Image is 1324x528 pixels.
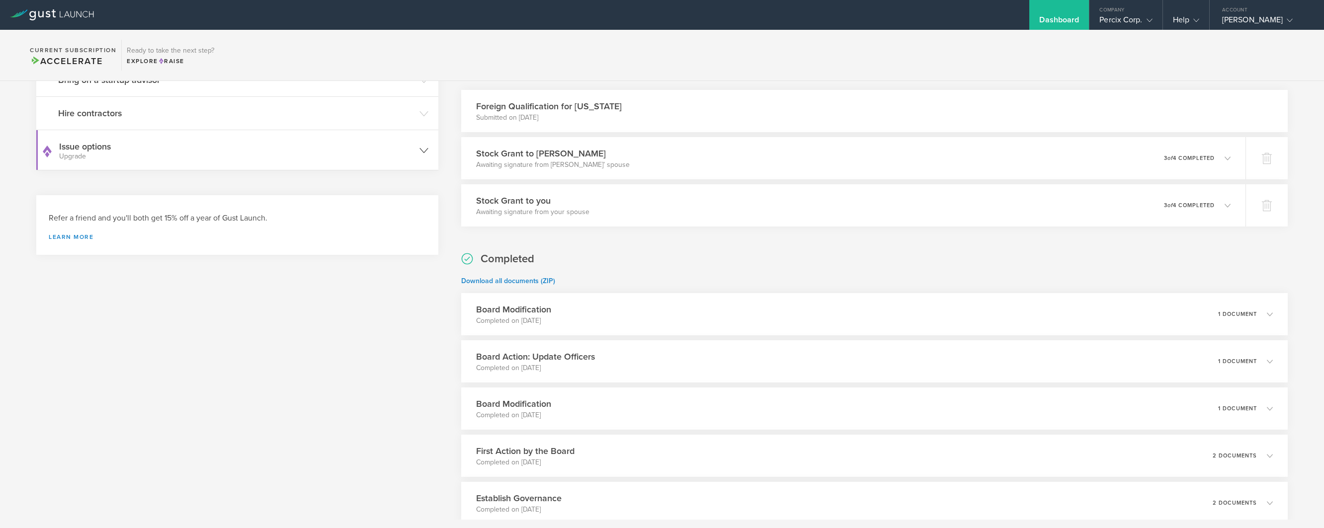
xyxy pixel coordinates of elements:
span: Accelerate [30,56,102,67]
h3: Board Modification [476,397,551,410]
span: Raise [158,58,184,65]
h2: Current Subscription [30,47,116,53]
h2: Completed [481,252,534,266]
h3: Issue options [59,140,414,160]
a: Learn more [49,234,426,240]
p: 1 document [1218,359,1257,364]
p: 1 document [1218,311,1257,317]
p: 1 document [1218,406,1257,411]
p: 2 documents [1213,500,1257,506]
h3: Board Action: Update Officers [476,350,595,363]
p: Completed on [DATE] [476,505,562,515]
div: Dashboard [1039,15,1079,30]
em: of [1167,155,1173,161]
p: 3 4 completed [1164,155,1215,161]
p: Completed on [DATE] [476,363,595,373]
small: Upgrade [59,153,414,160]
iframe: Chat Widget [1274,480,1324,528]
p: Awaiting signature from [PERSON_NAME]’ spouse [476,160,630,170]
div: Percix Corp. [1099,15,1152,30]
div: Help [1173,15,1199,30]
h3: Foreign Qualification for [US_STATE] [476,100,622,113]
p: Completed on [DATE] [476,410,551,420]
p: 3 4 completed [1164,203,1215,208]
p: Awaiting signature from your spouse [476,207,589,217]
p: Submitted on [DATE] [476,113,622,123]
p: Completed on [DATE] [476,457,575,467]
div: [PERSON_NAME] [1222,15,1307,30]
h3: Establish Governance [476,492,562,505]
h3: First Action by the Board [476,445,575,457]
h3: Refer a friend and you'll both get 15% off a year of Gust Launch. [49,213,426,224]
h3: Stock Grant to [PERSON_NAME] [476,147,630,160]
h3: Ready to take the next step? [127,47,214,54]
em: of [1167,202,1173,209]
div: Explore [127,57,214,66]
div: Ready to take the next step?ExploreRaise [121,40,219,71]
p: Completed on [DATE] [476,316,551,326]
h3: Board Modification [476,303,551,316]
h3: Hire contractors [58,107,414,120]
a: Download all documents (ZIP) [461,277,555,285]
p: 2 documents [1213,453,1257,458]
h3: Stock Grant to you [476,194,589,207]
